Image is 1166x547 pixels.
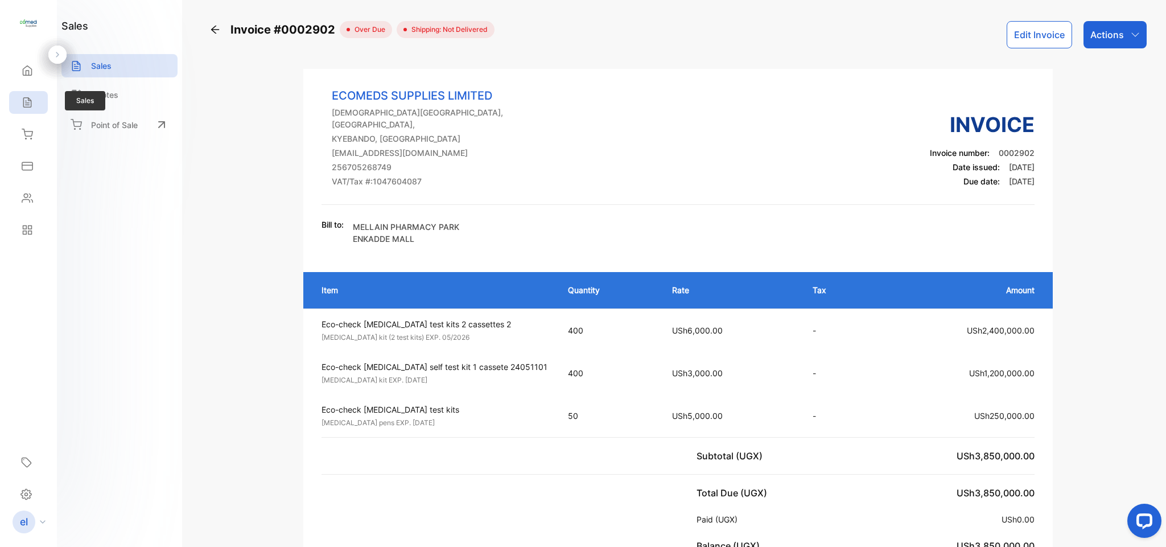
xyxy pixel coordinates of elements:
[20,15,37,32] img: logo
[332,106,550,130] p: [DEMOGRAPHIC_DATA][GEOGRAPHIC_DATA], [GEOGRAPHIC_DATA],
[672,284,790,296] p: Rate
[353,221,484,245] p: MELLAIN PHARMACY PARK ENKADDE MALL
[91,119,138,131] p: Point of Sale
[813,284,859,296] p: Tax
[813,367,859,379] p: -
[1007,21,1072,48] button: Edit Invoice
[957,450,1035,462] span: USh3,850,000.00
[953,162,1000,172] span: Date issued:
[20,515,28,529] p: el
[407,24,488,35] span: Shipping: Not Delivered
[568,324,650,336] p: 400
[65,91,105,110] span: Sales
[697,449,767,463] p: Subtotal (UGX)
[61,112,178,137] a: Point of Sale
[332,133,550,145] p: KYEBANDO, [GEOGRAPHIC_DATA]
[350,24,385,35] span: over due
[91,89,118,101] p: Quotes
[322,284,545,296] p: Item
[697,513,742,525] p: Paid (UGX)
[999,148,1035,158] span: 0002902
[61,18,88,34] h1: sales
[1009,162,1035,172] span: [DATE]
[322,219,344,231] p: Bill to:
[332,87,550,104] p: ECOMEDS SUPPLIES LIMITED
[91,60,112,72] p: Sales
[568,284,650,296] p: Quantity
[1090,28,1124,42] p: Actions
[568,367,650,379] p: 400
[568,410,650,422] p: 50
[974,411,1035,421] span: USh250,000.00
[672,411,723,421] span: USh5,000.00
[322,318,547,330] p: Eco-check [MEDICAL_DATA] test kits 2 cassettes 2
[672,368,723,378] span: USh3,000.00
[883,284,1035,296] p: Amount
[332,175,550,187] p: VAT/Tax #: 1047604087
[1083,21,1147,48] button: Actions
[322,404,547,416] p: Eco-check [MEDICAL_DATA] test kits
[1002,515,1035,524] span: USh0.00
[332,161,550,173] p: 256705268749
[813,410,859,422] p: -
[930,148,990,158] span: Invoice number:
[813,324,859,336] p: -
[957,487,1035,499] span: USh3,850,000.00
[230,21,340,38] span: Invoice #0002902
[963,176,1000,186] span: Due date:
[697,486,772,500] p: Total Due (UGX)
[322,332,547,343] p: [MEDICAL_DATA] kit (2 test kits) EXP. 05/2026
[61,54,178,77] a: Sales
[967,326,1035,335] span: USh2,400,000.00
[61,83,178,106] a: Quotes
[1118,499,1166,547] iframe: LiveChat chat widget
[672,326,723,335] span: USh6,000.00
[322,361,547,373] p: Eco-check [MEDICAL_DATA] self test kit 1 cassete 24051101
[332,147,550,159] p: [EMAIL_ADDRESS][DOMAIN_NAME]
[969,368,1035,378] span: USh1,200,000.00
[322,418,547,428] p: [MEDICAL_DATA] pens EXP. [DATE]
[930,109,1035,140] h3: Invoice
[322,375,547,385] p: [MEDICAL_DATA] kit EXP. [DATE]
[1009,176,1035,186] span: [DATE]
